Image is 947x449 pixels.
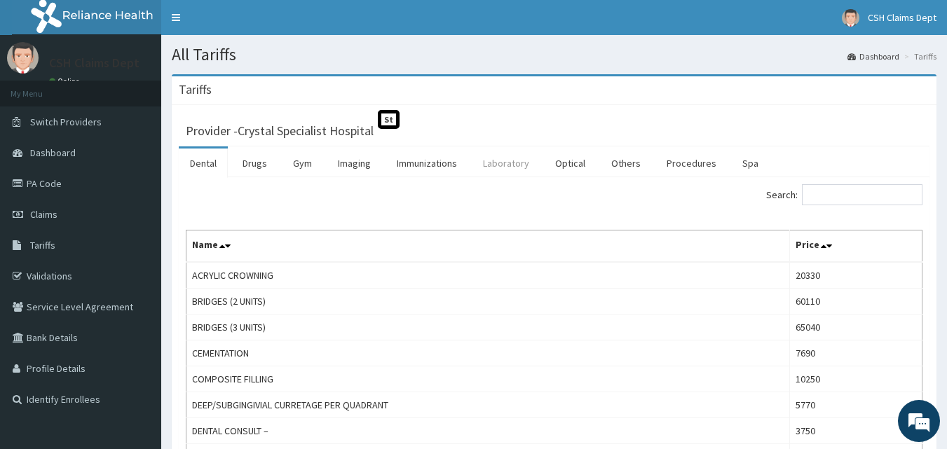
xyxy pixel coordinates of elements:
span: CSH Claims Dept [868,11,936,24]
span: Switch Providers [30,116,102,128]
a: Online [49,76,83,86]
img: User Image [842,9,859,27]
span: Claims [30,208,57,221]
img: User Image [7,42,39,74]
p: CSH Claims Dept [49,57,139,69]
span: Dashboard [30,146,76,159]
span: Tariffs [30,239,55,251]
